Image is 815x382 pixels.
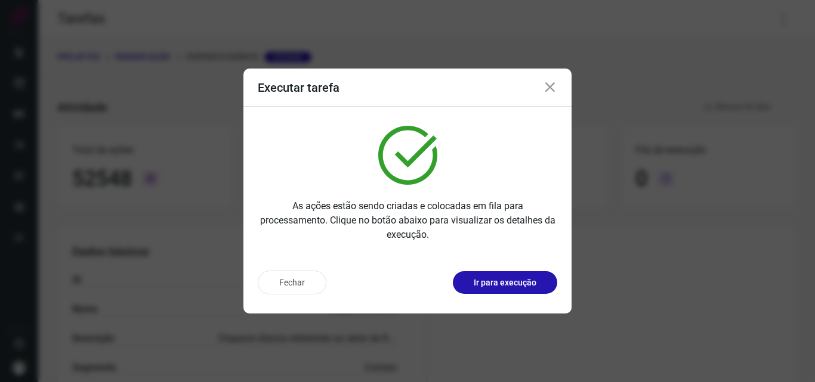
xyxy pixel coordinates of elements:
button: Fechar [258,271,326,294]
img: verified.svg [378,126,437,185]
p: As ações estão sendo criadas e colocadas em fila para processamento. Clique no botão abaixo para ... [258,199,557,242]
button: Ir para execução [453,271,557,294]
p: Ir para execução [474,277,536,289]
h3: Executar tarefa [258,80,339,95]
